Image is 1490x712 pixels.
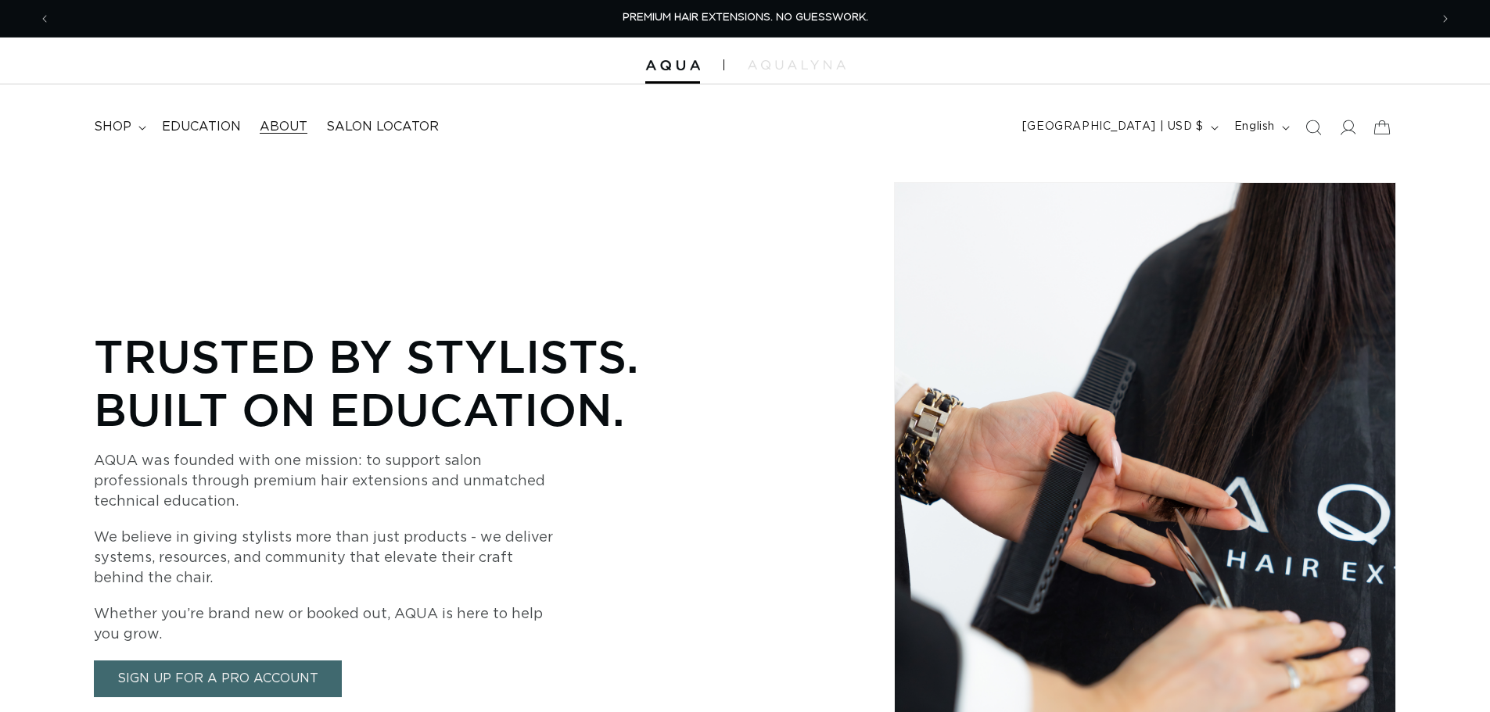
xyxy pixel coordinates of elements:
span: [GEOGRAPHIC_DATA] | USD $ [1022,119,1204,135]
p: We believe in giving stylists more than just products - we deliver systems, resources, and commun... [94,528,563,589]
span: About [260,119,307,135]
img: aqualyna.com [748,60,846,70]
summary: shop [84,109,153,145]
a: About [250,109,317,145]
button: Next announcement [1428,4,1463,34]
span: Education [162,119,241,135]
p: Whether you’re brand new or booked out, AQUA is here to help you grow. [94,604,563,645]
span: PREMIUM HAIR EXTENSIONS. NO GUESSWORK. [623,13,868,23]
span: shop [94,119,131,135]
p: AQUA was founded with one mission: to support salon professionals through premium hair extensions... [94,451,563,512]
p: Trusted by Stylists. Built on Education. [94,329,688,435]
span: English [1234,119,1275,135]
button: English [1225,113,1296,142]
a: Education [153,109,250,145]
summary: Search [1296,110,1330,145]
img: Aqua Hair Extensions [645,60,700,71]
button: Previous announcement [27,4,62,34]
button: [GEOGRAPHIC_DATA] | USD $ [1013,113,1225,142]
a: Salon Locator [317,109,448,145]
a: Sign Up for a Pro Account [94,660,342,697]
span: Salon Locator [326,119,439,135]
